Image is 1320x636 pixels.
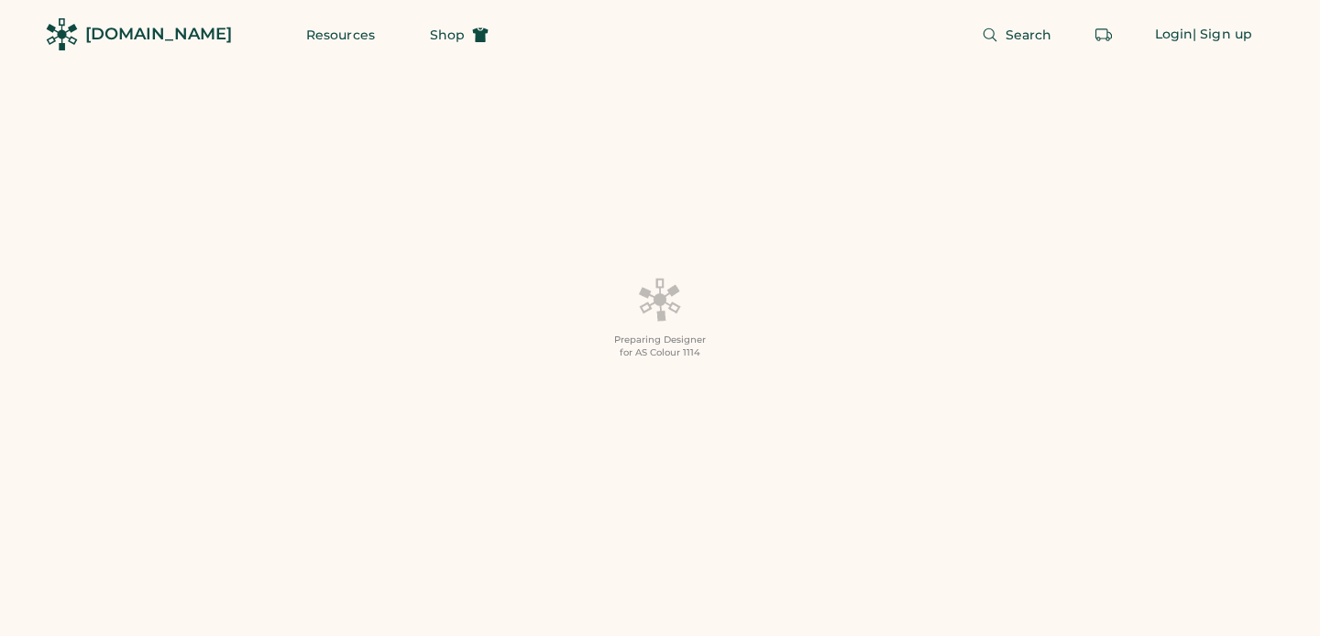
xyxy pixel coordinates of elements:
[960,16,1074,53] button: Search
[1006,28,1052,41] span: Search
[1193,26,1252,44] div: | Sign up
[46,18,78,50] img: Rendered Logo - Screens
[1085,16,1122,53] button: Retrieve an order
[430,28,465,41] span: Shop
[85,23,232,46] div: [DOMAIN_NAME]
[408,16,511,53] button: Shop
[614,334,706,359] div: Preparing Designer for AS Colour 1114
[638,277,682,323] img: Platens-Black-Loader-Spin-rich%20black.webp
[284,16,397,53] button: Resources
[1155,26,1193,44] div: Login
